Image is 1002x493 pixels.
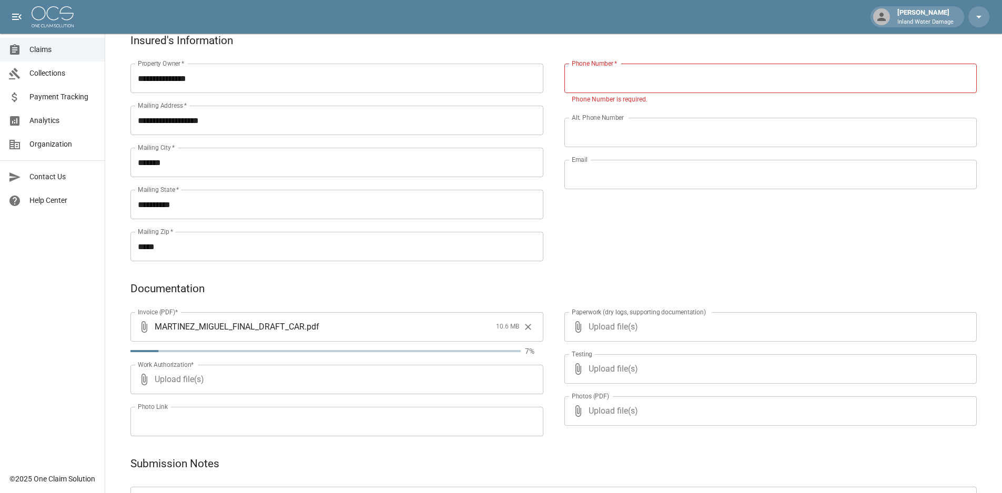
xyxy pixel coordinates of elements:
label: Email [572,155,588,164]
button: open drawer [6,6,27,27]
span: Upload file(s) [589,354,949,384]
span: . pdf [305,321,319,333]
label: Work Authorization* [138,360,194,369]
span: Help Center [29,195,96,206]
button: Clear [520,319,536,335]
span: Organization [29,139,96,150]
span: MARTINEZ_MIGUEL_FINAL_DRAFT_CAR [155,321,305,333]
label: Testing [572,350,592,358]
p: Phone Number is required. [572,95,970,105]
span: Payment Tracking [29,91,96,102]
label: Property Owner [138,59,185,68]
span: Analytics [29,115,96,126]
label: Mailing State [138,185,179,194]
label: Photo Link [138,402,168,411]
span: Upload file(s) [155,365,515,394]
label: Mailing City [138,143,175,152]
label: Phone Number [572,59,617,68]
p: 7% [525,346,543,356]
div: [PERSON_NAME] [893,7,958,26]
label: Alt. Phone Number [572,113,624,122]
span: 10.6 MB [496,322,519,332]
div: © 2025 One Claim Solution [9,474,95,484]
span: Collections [29,68,96,79]
label: Mailing Zip [138,227,174,236]
span: Upload file(s) [589,312,949,342]
label: Paperwork (dry logs, supporting documentation) [572,307,706,316]
label: Invoice (PDF)* [138,307,178,316]
span: Upload file(s) [589,396,949,426]
p: Inland Water Damage [897,18,954,27]
label: Photos (PDF) [572,392,609,400]
span: Claims [29,44,96,55]
span: Contact Us [29,171,96,182]
label: Mailing Address [138,101,187,110]
img: ocs-logo-white-transparent.png [32,6,74,27]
